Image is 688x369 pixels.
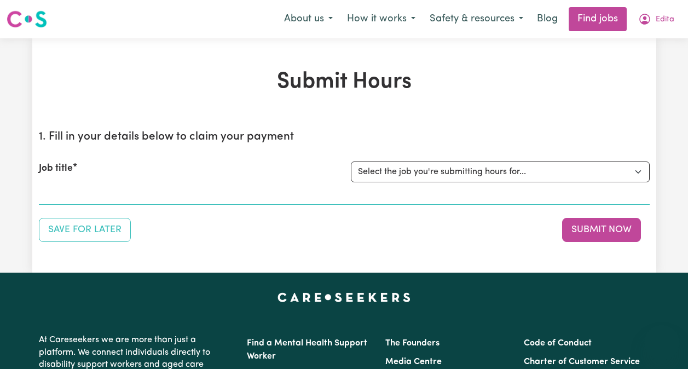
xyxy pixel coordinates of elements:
[7,7,47,32] a: Careseekers logo
[524,339,592,348] a: Code of Conduct
[385,358,442,366] a: Media Centre
[39,69,650,95] h1: Submit Hours
[631,8,681,31] button: My Account
[524,358,640,366] a: Charter of Customer Service
[656,14,674,26] span: Edita
[7,9,47,29] img: Careseekers logo
[644,325,679,360] iframe: Button to launch messaging window
[562,218,641,242] button: Submit your job report
[277,8,340,31] button: About us
[247,339,367,361] a: Find a Mental Health Support Worker
[530,7,564,31] a: Blog
[39,218,131,242] button: Save your job report
[277,292,411,301] a: Careseekers home page
[385,339,440,348] a: The Founders
[39,162,73,176] label: Job title
[569,7,627,31] a: Find jobs
[340,8,423,31] button: How it works
[423,8,530,31] button: Safety & resources
[39,130,650,144] h2: 1. Fill in your details below to claim your payment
